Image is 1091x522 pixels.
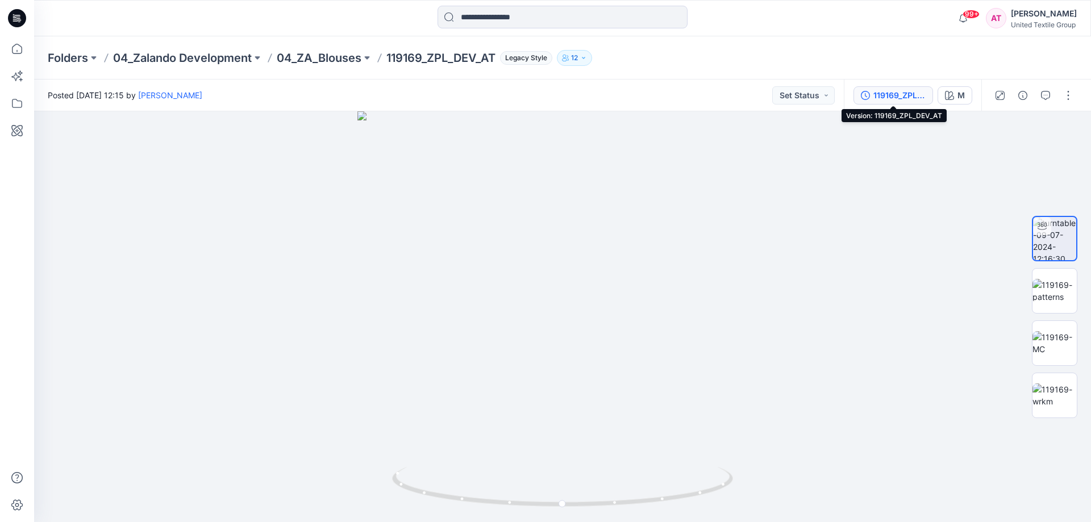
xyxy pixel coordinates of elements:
[386,50,495,66] p: 119169_ZPL_DEV_AT
[1032,383,1077,407] img: 119169-wrkm
[1032,331,1077,355] img: 119169-MC
[113,50,252,66] a: 04_Zalando Development
[48,89,202,101] span: Posted [DATE] 12:15 by
[853,86,933,105] button: 119169_ZPL_DEV_AT
[1011,7,1077,20] div: [PERSON_NAME]
[873,89,926,102] div: 119169_ZPL_DEV_AT
[495,50,552,66] button: Legacy Style
[138,90,202,100] a: [PERSON_NAME]
[938,86,972,105] button: M
[48,50,88,66] a: Folders
[957,89,965,102] div: M
[1014,86,1032,105] button: Details
[963,10,980,19] span: 99+
[1011,20,1077,29] div: United Textile Group
[986,8,1006,28] div: AT
[557,50,592,66] button: 12
[1033,217,1076,260] img: turntable-09-07-2024-12:16:30
[500,51,552,65] span: Legacy Style
[277,50,361,66] a: 04_ZA_Blouses
[1032,279,1077,303] img: 119169-patterns
[571,52,578,64] p: 12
